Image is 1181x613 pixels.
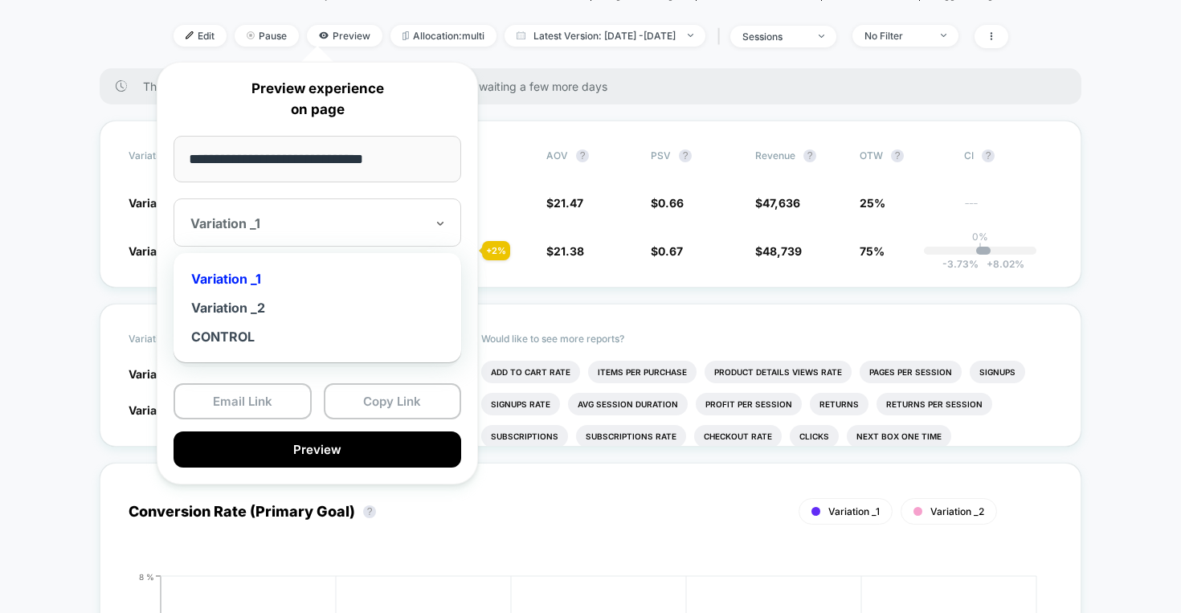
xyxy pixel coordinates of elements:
button: Email Link [174,383,312,419]
span: -3.73 % [942,258,979,270]
li: Clicks [790,425,839,447]
img: edit [186,31,194,39]
li: Profit Per Session [696,393,802,415]
li: Signups Rate [481,393,560,415]
span: Latest Version: [DATE] - [DATE] [505,25,705,47]
span: $ [651,196,684,210]
li: Returns [810,393,868,415]
li: Subscriptions Rate [576,425,686,447]
span: Variation _2 [129,244,194,258]
span: 21.38 [554,244,584,258]
span: Variation _1 [828,505,880,517]
span: Variation _1 [129,196,190,210]
span: $ [755,196,800,210]
span: Pause [235,25,299,47]
button: Preview [174,431,461,468]
span: 25% [860,196,885,210]
span: Allocation: multi [390,25,497,47]
li: Items Per Purchase [588,361,697,383]
li: Pages Per Session [860,361,962,383]
span: Variation _2 [930,505,984,517]
div: Variation _2 [182,293,453,322]
span: PSV [651,149,671,161]
p: Preview experience on page [174,79,461,120]
span: Revenue [755,149,795,161]
li: Add To Cart Rate [481,361,580,383]
span: Variation [129,333,217,345]
p: 0% [972,231,988,243]
span: 75% [860,244,885,258]
li: Subscriptions [481,425,568,447]
img: calendar [517,31,525,39]
img: end [819,35,824,38]
span: 21.47 [554,196,583,210]
button: ? [803,149,816,162]
span: $ [546,196,583,210]
span: $ [651,244,683,258]
button: ? [363,505,376,518]
span: --- [964,198,1052,210]
button: ? [576,149,589,162]
div: sessions [742,31,807,43]
span: CI [964,149,1052,162]
li: Avg Session Duration [568,393,688,415]
img: end [688,34,693,37]
p: Would like to see more reports? [481,333,1052,345]
span: There are still no statistically significant results. We recommend waiting a few more days [143,80,1049,93]
li: Checkout Rate [694,425,782,447]
span: 47,636 [762,196,800,210]
span: $ [755,244,802,258]
span: Edit [174,25,227,47]
span: 0.67 [658,244,683,258]
span: Preview [307,25,382,47]
span: Variation _2 [129,403,194,417]
button: ? [679,149,692,162]
button: ? [891,149,904,162]
span: 8.02 % [979,258,1024,270]
div: + 2 % [482,241,510,260]
button: Copy Link [324,383,462,419]
span: Variation _1 [129,367,190,381]
p: | [979,243,982,255]
div: CONTROL [182,322,453,351]
span: Variation [129,149,217,162]
span: + [987,258,993,270]
span: OTW [860,149,948,162]
li: Returns Per Session [877,393,992,415]
div: Variation _1 [182,264,453,293]
img: end [247,31,255,39]
li: Signups [970,361,1025,383]
li: Next Box One Time [847,425,951,447]
img: rebalance [403,31,409,40]
li: Product Details Views Rate [705,361,852,383]
span: $ [546,244,584,258]
span: | [713,25,730,48]
button: ? [982,149,995,162]
div: No Filter [864,30,929,42]
span: 48,739 [762,244,802,258]
img: end [941,34,946,37]
tspan: 8 % [139,571,154,581]
span: AOV [546,149,568,161]
span: 0.66 [658,196,684,210]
